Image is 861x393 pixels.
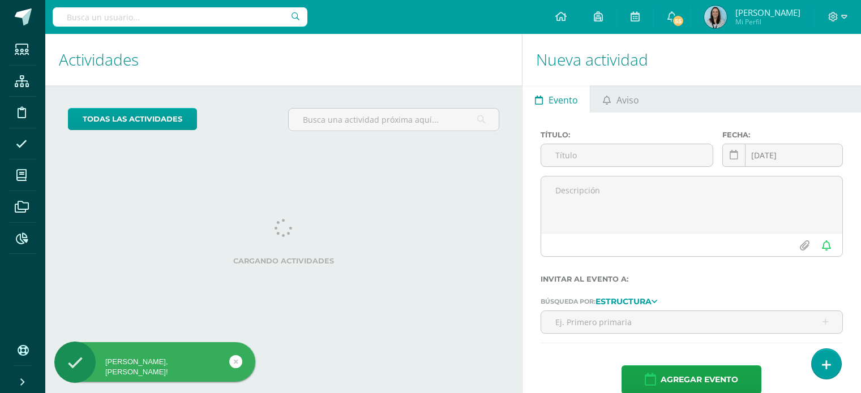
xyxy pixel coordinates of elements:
input: Ej. Primero primaria [541,311,842,333]
h1: Actividades [59,34,508,85]
input: Busca una actividad próxima aquí... [289,109,499,131]
h1: Nueva actividad [536,34,847,85]
span: Mi Perfil [735,17,800,27]
input: Fecha de entrega [723,144,842,166]
label: Fecha: [722,131,843,139]
span: Evento [549,87,578,114]
img: 5a6f75ce900a0f7ea551130e923f78ee.png [704,6,727,28]
a: todas las Actividades [68,108,197,130]
span: Búsqueda por: [541,297,596,305]
span: Aviso [616,87,639,114]
label: Invitar al evento a: [541,275,843,283]
label: Título: [541,131,713,139]
div: [PERSON_NAME], [PERSON_NAME]! [54,357,255,377]
span: 55 [672,15,684,27]
label: Cargando actividades [68,257,499,265]
span: [PERSON_NAME] [735,7,800,18]
a: Aviso [590,85,651,113]
a: Estructura [596,297,657,305]
input: Título [541,144,713,166]
strong: Estructura [596,296,652,306]
a: Evento [522,85,590,113]
input: Busca un usuario... [53,7,307,27]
